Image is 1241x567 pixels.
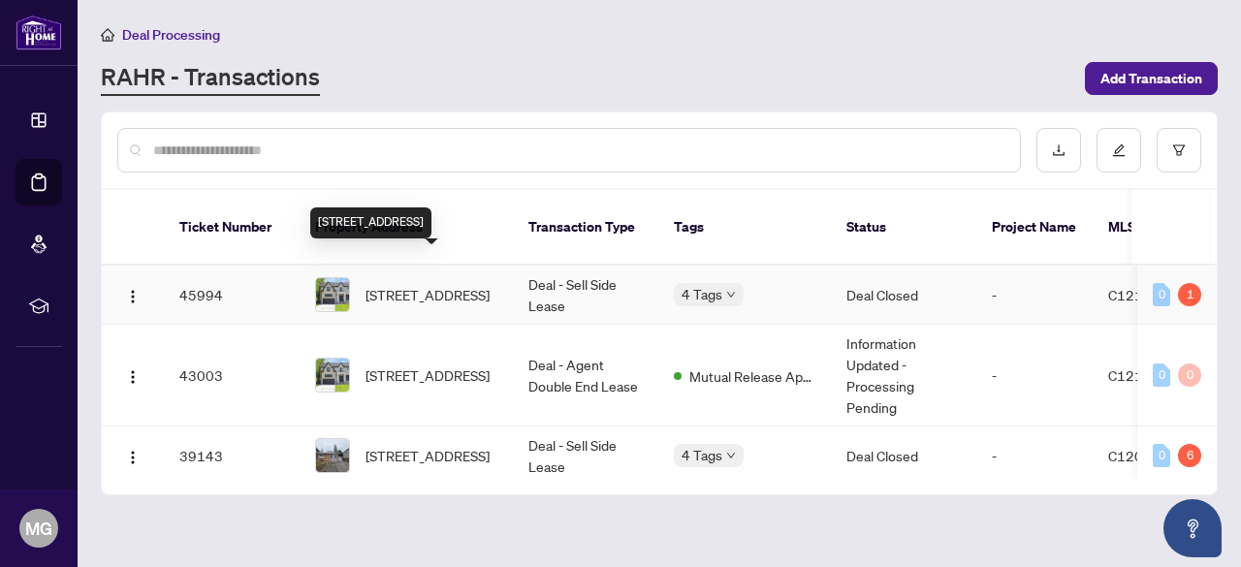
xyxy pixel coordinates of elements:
[1093,190,1209,266] th: MLS #
[117,360,148,391] button: Logo
[122,26,220,44] span: Deal Processing
[316,278,349,311] img: thumbnail-img
[1085,62,1218,95] button: Add Transaction
[1108,286,1187,303] span: C12197178
[976,426,1093,486] td: -
[726,290,736,299] span: down
[1178,444,1201,467] div: 6
[125,369,141,385] img: Logo
[1157,128,1201,173] button: filter
[366,445,490,466] span: [STREET_ADDRESS]
[1178,363,1201,387] div: 0
[101,28,114,42] span: home
[513,266,658,325] td: Deal - Sell Side Lease
[164,325,300,426] td: 43003
[658,190,831,266] th: Tags
[1052,143,1066,157] span: download
[1036,128,1081,173] button: download
[1178,283,1201,306] div: 1
[25,515,52,542] span: MG
[125,289,141,304] img: Logo
[976,190,1093,266] th: Project Name
[976,325,1093,426] td: -
[164,190,300,266] th: Ticket Number
[513,426,658,486] td: Deal - Sell Side Lease
[1108,366,1187,384] span: C12197178
[726,451,736,460] span: down
[1172,143,1186,157] span: filter
[366,364,490,386] span: [STREET_ADDRESS]
[16,15,62,50] img: logo
[682,283,722,305] span: 4 Tags
[831,325,976,426] td: Information Updated - Processing Pending
[1163,499,1222,557] button: Open asap
[682,444,722,466] span: 4 Tags
[316,359,349,392] img: thumbnail-img
[1097,128,1141,173] button: edit
[117,279,148,310] button: Logo
[831,190,976,266] th: Status
[689,365,815,387] span: Mutual Release Approved
[117,440,148,471] button: Logo
[1108,447,1187,464] span: C12043310
[164,266,300,325] td: 45994
[1112,143,1126,157] span: edit
[831,266,976,325] td: Deal Closed
[366,284,490,305] span: [STREET_ADDRESS]
[316,439,349,472] img: thumbnail-img
[1153,363,1170,387] div: 0
[976,266,1093,325] td: -
[300,190,513,266] th: Property Address
[101,61,320,96] a: RAHR - Transactions
[310,207,431,238] div: [STREET_ADDRESS]
[831,426,976,486] td: Deal Closed
[164,426,300,486] td: 39143
[513,325,658,426] td: Deal - Agent Double End Lease
[1153,283,1170,306] div: 0
[1153,444,1170,467] div: 0
[125,450,141,465] img: Logo
[1100,63,1202,94] span: Add Transaction
[513,190,658,266] th: Transaction Type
